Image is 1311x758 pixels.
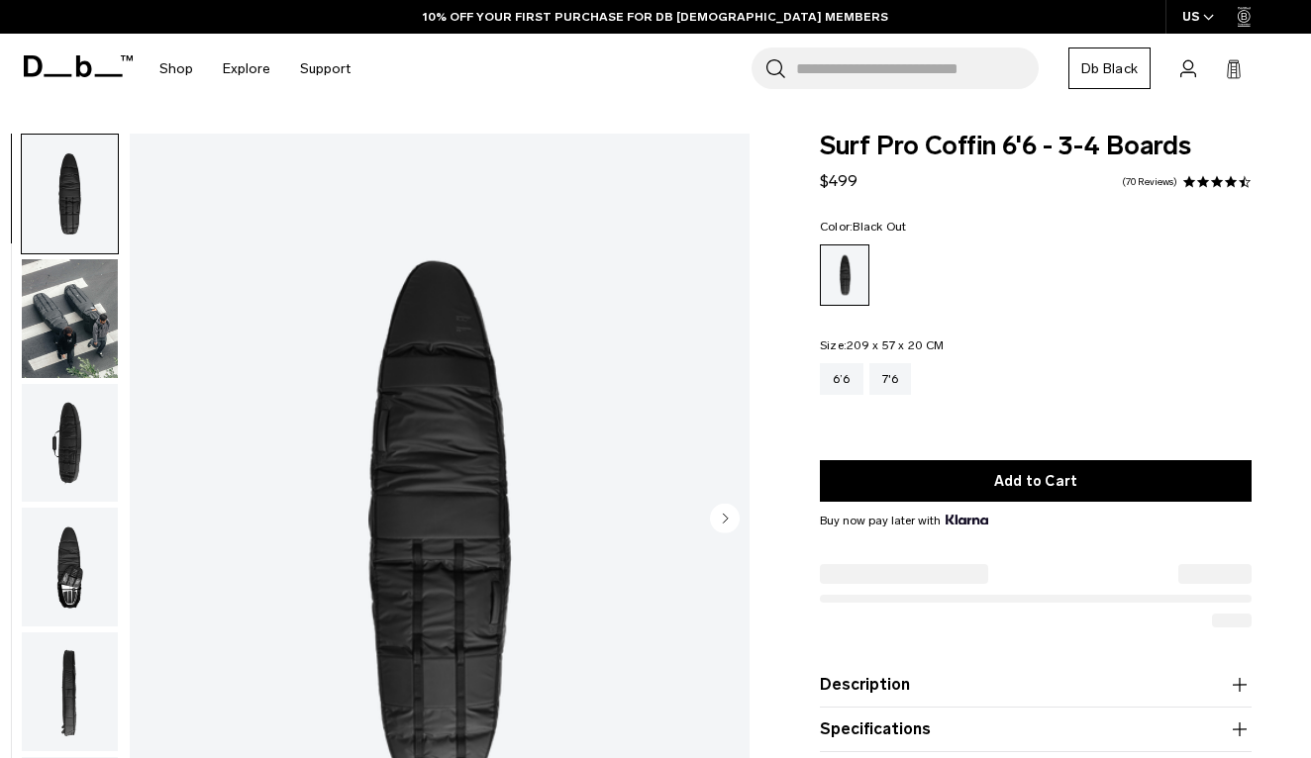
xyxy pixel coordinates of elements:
[820,339,944,351] legend: Size:
[820,512,988,529] span: Buy now pay later with
[820,363,863,395] a: 6’6
[820,460,1252,502] button: Add to Cart
[22,135,118,253] img: Surf Pro Coffin 6'6 - 3-4 Boards
[22,384,118,503] img: Surf Pro Coffin 6'6 - 3-4 Boards
[21,134,119,254] button: Surf Pro Coffin 6'6 - 3-4 Boards
[145,34,365,104] nav: Main Navigation
[1068,47,1151,89] a: Db Black
[869,363,912,395] a: 7'6
[820,171,857,190] span: $499
[21,507,119,627] button: Surf Pro Coffin 6'6 - 3-4 Boards
[820,244,869,306] a: Black Out
[847,338,944,352] span: 209 x 57 x 20 CM
[423,8,888,26] a: 10% OFF YOUR FIRST PURCHASE FOR DB [DEMOGRAPHIC_DATA] MEMBERS
[1122,177,1177,187] a: 70 reviews
[223,34,270,104] a: Explore
[21,631,119,752] button: Surf Pro Coffin 6'6 - 3-4 Boards
[22,508,118,626] img: Surf Pro Coffin 6'6 - 3-4 Boards
[946,515,988,524] img: {"height" => 20, "alt" => "Klarna"}
[22,632,118,751] img: Surf Pro Coffin 6'6 - 3-4 Boards
[820,134,1252,159] span: Surf Pro Coffin 6'6 - 3-4 Boards
[300,34,351,104] a: Support
[21,258,119,379] button: Surf Pro Coffin 6'6 - 3-4 Boards
[22,259,118,378] img: Surf Pro Coffin 6'6 - 3-4 Boards
[820,717,1252,741] button: Specifications
[21,383,119,504] button: Surf Pro Coffin 6'6 - 3-4 Boards
[820,221,907,233] legend: Color:
[853,220,906,234] span: Black Out
[159,34,193,104] a: Shop
[820,673,1252,697] button: Description
[710,504,740,537] button: Next slide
